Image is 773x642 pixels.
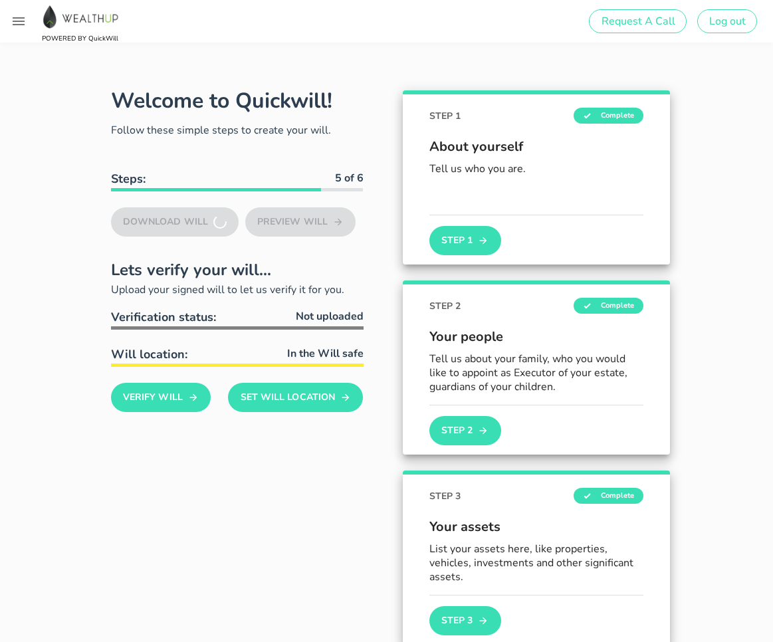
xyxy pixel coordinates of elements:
[111,171,146,187] b: Steps:
[697,9,757,33] button: Log out
[245,207,356,237] button: Preview Will
[228,383,363,412] button: Set Will Location
[429,226,501,255] button: Step 1
[111,282,364,298] p: Upload your signed will to let us verify it for you.
[574,298,643,314] span: Complete
[429,517,643,537] span: Your assets
[335,171,364,185] b: 5 of 6
[111,122,364,138] p: Follow these simple steps to create your will.
[111,86,332,115] h1: Welcome to Quickwill!
[574,108,643,124] span: Complete
[709,14,746,29] span: Log out
[429,327,643,347] span: Your people
[429,352,643,393] p: Tell us about your family, who you would like to appoint as Executor of your estate, guardians of...
[111,346,187,362] span: Will location:
[111,309,216,325] span: Verification status:
[429,137,643,157] span: About yourself
[111,383,211,412] button: Verify Will
[429,109,461,123] span: STEP 1
[429,162,643,176] p: Tell us who you are.
[600,14,675,29] span: Request A Call
[296,308,364,324] span: Not uploaded
[574,488,643,504] span: Complete
[40,5,120,29] img: Wealthup Fiduciary (Pty) Ltd logo
[429,606,501,635] button: Step 3
[429,489,461,503] span: STEP 3
[429,416,501,445] button: Step 2
[111,258,364,282] h2: Lets verify your will...
[589,9,686,33] button: Request A Call
[287,346,364,362] span: In the Will safe
[429,542,643,584] p: List your assets here, like properties, vehicles, investments and other significant assets.
[429,299,461,313] span: STEP 2
[40,34,120,44] span: POWERED BY QuickWill
[111,207,239,237] button: Download Will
